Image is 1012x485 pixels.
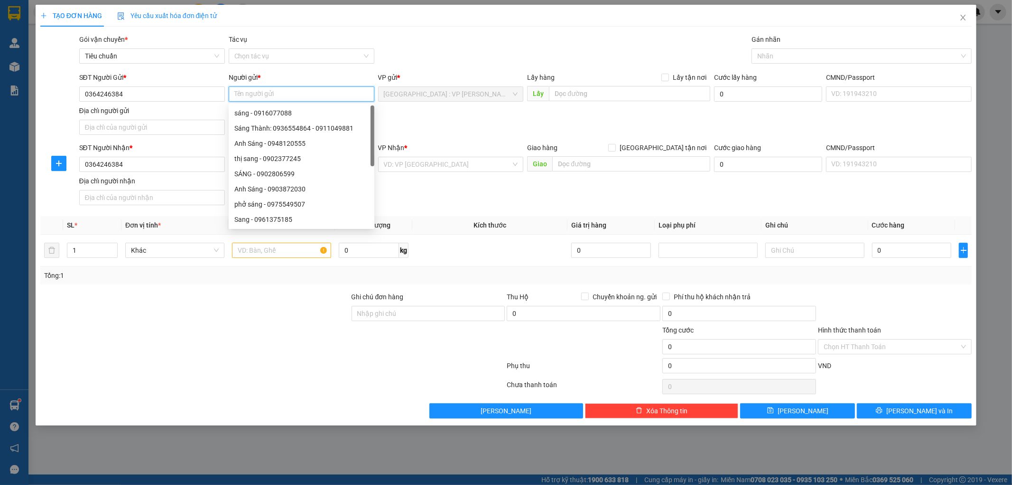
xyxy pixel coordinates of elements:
span: plus [40,12,47,19]
span: Gói vận chuyển [79,36,128,43]
span: Lấy [527,86,549,101]
div: SÁNG - 0902806599 [229,166,374,181]
input: VD: Bàn, Ghế [232,243,331,258]
button: Close [950,5,976,31]
input: Địa chỉ của người gửi [79,120,225,135]
span: Thu Hộ [507,293,529,301]
div: Sáng Thành: 0936554864 - 0911049881 [229,121,374,136]
span: [PERSON_NAME] [481,406,531,416]
span: Xóa Thông tin [646,406,687,416]
th: Loại phụ phí [655,216,761,235]
div: SĐT Người Gửi [79,72,225,83]
div: phở sáng - 0975549507 [234,199,369,209]
span: Tổng cước [662,326,694,334]
div: CMND/Passport [826,143,972,153]
div: Anh Sáng - 0903872030 [229,181,374,197]
input: Địa chỉ của người nhận [79,190,225,205]
div: Địa chỉ người gửi [79,105,225,116]
span: Giao hàng [527,144,557,152]
span: plus [52,160,66,167]
div: Người gửi [229,72,374,83]
span: Cước hàng [872,221,905,229]
span: Ngày in phiếu: 13:36 ngày [60,19,191,29]
span: Đơn vị tính [125,221,161,229]
div: Phụ thu [506,361,662,377]
span: Đà Nẵng : VP Thanh Khê [384,87,518,101]
div: Sang - 0961375185 [234,214,369,225]
button: deleteXóa Thông tin [585,403,739,418]
span: [PHONE_NUMBER] [4,32,72,49]
div: SĐT Người Nhận [79,143,225,153]
input: 0 [571,243,651,258]
span: Phí thu hộ khách nhận trả [670,292,754,302]
span: Tiêu chuẩn [85,49,219,63]
span: Giá trị hàng [571,221,606,229]
button: [PERSON_NAME] [429,403,583,418]
button: plus [51,156,66,171]
button: plus [959,243,968,258]
span: printer [876,407,882,415]
strong: CSKH: [26,32,50,40]
div: Sáng Thành: 0936554864 - 0911049881 [234,123,369,133]
div: Anh Sáng - 0903872030 [234,184,369,194]
input: Cước giao hàng [714,157,822,172]
span: VP Nhận [378,144,405,152]
span: Lấy tận nơi [669,72,710,83]
button: save[PERSON_NAME] [740,403,855,418]
button: printer[PERSON_NAME] và In [857,403,972,418]
div: SÁNG - 0902806599 [234,169,369,179]
div: thị sang - 0902377245 [234,153,369,164]
span: SL [67,221,74,229]
input: Ghi Chú [765,243,864,258]
span: Kích thước [474,221,506,229]
div: sáng - 0916077088 [234,108,369,118]
div: sáng - 0916077088 [229,105,374,121]
button: delete [44,243,59,258]
span: Yêu cầu xuất hóa đơn điện tử [117,12,217,19]
input: Dọc đường [552,156,710,171]
label: Ghi chú đơn hàng [352,293,404,301]
img: icon [117,12,125,20]
div: phở sáng - 0975549507 [229,197,374,212]
span: [GEOGRAPHIC_DATA] tận nơi [616,143,710,153]
label: Cước lấy hàng [714,74,757,81]
input: Dọc đường [549,86,710,101]
th: Ghi chú [761,216,868,235]
span: VND [818,362,831,370]
label: Tác vụ [229,36,248,43]
div: Địa chỉ người nhận [79,176,225,186]
strong: PHIẾU DÁN LÊN HÀNG [63,4,188,17]
div: Anh Sáng - 0948120555 [229,136,374,151]
span: Chuyển khoản ng. gửi [589,292,660,302]
span: TẠO ĐƠN HÀNG [40,12,102,19]
div: Chưa thanh toán [506,380,662,396]
span: plus [959,247,967,254]
span: kg [399,243,409,258]
input: Ghi chú đơn hàng [352,306,505,321]
span: [PERSON_NAME] và In [886,406,953,416]
label: Cước giao hàng [714,144,761,152]
span: Lấy hàng [527,74,555,81]
div: VP gửi [378,72,524,83]
span: [PERSON_NAME] [778,406,828,416]
span: delete [636,407,642,415]
label: Hình thức thanh toán [818,326,881,334]
span: CÔNG TY TNHH CHUYỂN PHÁT NHANH BẢO AN [83,32,174,49]
span: save [767,407,774,415]
span: close [959,14,967,21]
div: Tổng: 1 [44,270,390,281]
span: Mã đơn: DNTK1309250009 [4,57,146,70]
div: CMND/Passport [826,72,972,83]
div: Sang - 0961375185 [229,212,374,227]
div: thị sang - 0902377245 [229,151,374,166]
input: Cước lấy hàng [714,86,822,102]
div: Anh Sáng - 0948120555 [234,138,369,149]
span: Giao [527,156,552,171]
label: Gán nhãn [752,36,780,43]
span: Khác [131,243,219,257]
